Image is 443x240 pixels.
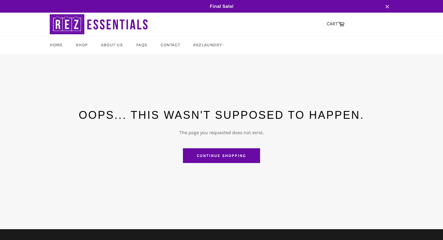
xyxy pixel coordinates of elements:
[130,36,153,54] a: FAQs
[183,148,260,163] a: Continue shopping
[50,108,393,123] h1: Oops... This wasn't supposed to happen.
[324,18,347,30] a: CART
[155,36,186,54] a: Contact
[44,3,399,10] span: Final Sale!
[50,13,149,36] img: RezEssentials
[70,36,93,54] a: Shop
[44,36,68,54] a: Home
[187,36,231,54] a: RezLaundry
[50,129,393,136] p: The page you requested does not exist.
[95,36,129,54] a: About Us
